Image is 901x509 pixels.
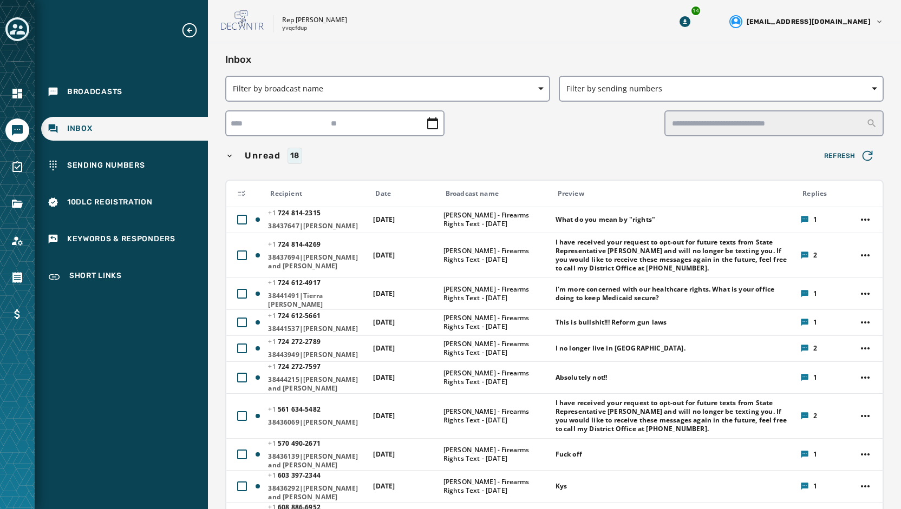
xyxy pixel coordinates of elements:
[268,337,278,346] span: +1
[268,311,278,320] span: +1
[690,5,701,16] div: 14
[824,148,875,163] span: Refresh
[373,318,395,327] span: [DATE]
[556,482,794,491] span: Kys
[443,285,549,302] span: [PERSON_NAME] - Firearms Rights Text - [DATE]
[373,373,395,382] span: [DATE]
[556,399,794,433] span: I have received your request to opt-out for future texts from State Representative [PERSON_NAME] ...
[5,155,29,179] a: Navigate to Surveys
[556,238,794,273] span: I have received your request to opt-out for future texts from State Representative [PERSON_NAME] ...
[813,373,817,382] span: 1
[443,247,549,264] span: [PERSON_NAME] - Firearms Rights Text - [DATE]
[268,362,320,371] span: 724 272 - 7597
[41,227,208,251] a: Navigate to Keywords & Responders
[233,83,543,94] span: Filter by broadcast name
[67,87,122,97] span: Broadcasts
[558,189,794,198] div: Preview
[725,11,888,32] button: User settings
[5,266,29,289] a: Navigate to Orders
[268,208,320,217] span: 724 814 - 2315
[288,148,302,164] div: 18
[67,123,93,134] span: Inbox
[5,192,29,216] a: Navigate to Files
[268,484,366,501] span: 38436292|[PERSON_NAME] and [PERSON_NAME]
[67,234,175,244] span: Keywords & Responders
[268,471,278,480] span: +1
[268,452,366,470] span: 38436139|[PERSON_NAME] and [PERSON_NAME]
[443,340,549,357] span: [PERSON_NAME] - Firearms Rights Text - [DATE]
[556,318,794,327] span: This is bullshit!!! Reform gun laws
[373,411,395,420] span: [DATE]
[225,52,884,67] h2: Inbox
[67,197,153,208] span: 10DLC Registration
[446,189,549,198] div: Broadcast name
[268,471,320,480] span: 603 397 - 2344
[5,17,29,41] button: Toggle account select drawer
[67,160,145,171] span: Sending Numbers
[813,412,817,420] span: 2
[268,337,320,346] span: 724 272 - 2789
[268,362,278,371] span: +1
[41,117,208,141] a: Navigate to Inbox
[802,189,849,198] div: Replies
[181,22,207,39] button: Expand sub nav menu
[5,302,29,326] a: Navigate to Billing
[443,369,549,386] span: [PERSON_NAME] - Firearms Rights Text - [DATE]
[373,289,395,298] span: [DATE]
[443,407,549,425] span: [PERSON_NAME] - Firearms Rights Text - [DATE]
[270,189,366,198] div: Recipient
[268,278,278,287] span: +1
[443,211,549,228] span: [PERSON_NAME] - Firearms Rights Text - [DATE]
[268,292,366,309] span: 38441491|Tierra [PERSON_NAME]
[443,478,549,495] span: [PERSON_NAME] - Firearms Rights Text - [DATE]
[373,343,395,353] span: [DATE]
[268,240,278,249] span: +1
[282,24,307,32] p: yvqcfdup
[813,215,817,224] span: 1
[41,80,208,104] a: Navigate to Broadcasts
[556,373,794,382] span: Absolutely not!!
[41,190,208,214] a: Navigate to 10DLC Registration
[268,375,366,393] span: 38444215|[PERSON_NAME] and [PERSON_NAME]
[566,83,876,94] span: Filter by sending numbers
[813,289,817,298] span: 1
[813,344,817,353] span: 2
[556,450,794,459] span: Fuck off
[5,229,29,253] a: Navigate to Account
[282,16,347,24] p: Rep [PERSON_NAME]
[268,222,366,230] span: 38437647|[PERSON_NAME]
[268,351,366,359] span: 38443949|[PERSON_NAME]
[268,418,366,427] span: 38436069|[PERSON_NAME]
[373,481,395,491] span: [DATE]
[675,12,695,31] button: Download Menu
[556,344,794,353] span: I no longer live in [GEOGRAPHIC_DATA].
[373,449,395,459] span: [DATE]
[813,318,817,327] span: 1
[243,149,283,162] span: Unread
[41,154,208,177] a: Navigate to Sending Numbers
[556,215,794,224] span: What do you mean by "rights"
[813,482,817,491] span: 1
[268,405,278,414] span: +1
[268,208,278,217] span: +1
[268,439,278,448] span: +1
[268,325,366,333] span: 38441537|[PERSON_NAME]
[373,250,395,260] span: [DATE]
[268,311,320,320] span: 724 612 - 5661
[41,264,208,290] a: Navigate to Short Links
[5,118,29,142] a: Navigate to Messaging
[268,439,320,448] span: 570 490 - 2671
[813,251,817,260] span: 2
[556,285,794,302] span: I'm more concerned with our healthcare rights. What is your office doing to keep Medicaid secure?
[373,215,395,224] span: [DATE]
[69,270,122,283] span: Short Links
[5,82,29,105] a: Navigate to Home
[268,240,320,249] span: 724 814 - 4269
[443,446,549,463] span: [PERSON_NAME] - Firearms Rights Text - [DATE]
[268,405,320,414] span: 561 634 - 5482
[375,189,436,198] div: Date
[747,17,871,26] span: [EMAIL_ADDRESS][DOMAIN_NAME]
[268,278,320,287] span: 724 612 - 4917
[268,253,366,270] span: 38437694|[PERSON_NAME] and [PERSON_NAME]
[443,314,549,331] span: [PERSON_NAME] - Firearms Rights Text - [DATE]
